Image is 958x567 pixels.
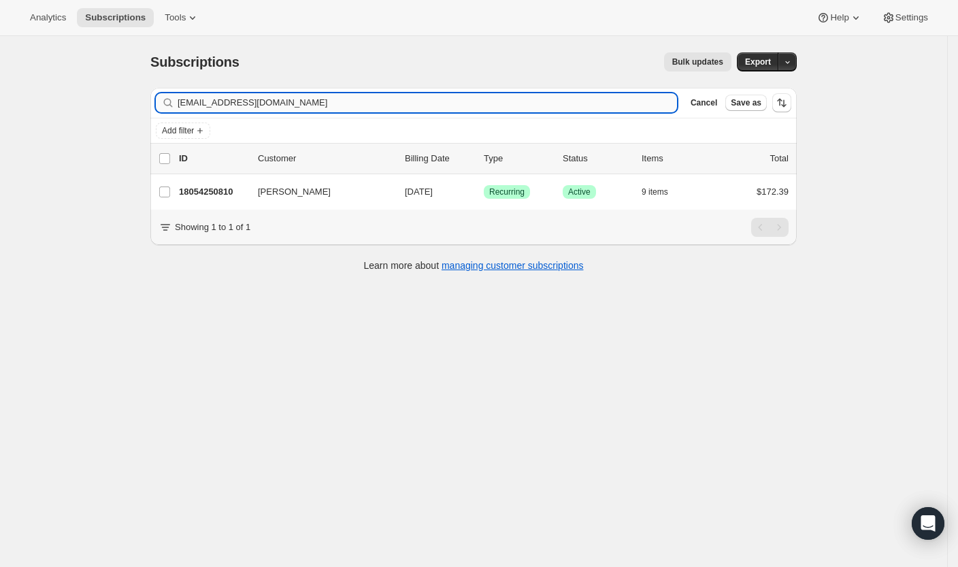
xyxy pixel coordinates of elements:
[179,182,789,201] div: 18054250810[PERSON_NAME][DATE]SuccessRecurringSuccessActive9 items$172.39
[808,8,870,27] button: Help
[664,52,731,71] button: Bulk updates
[731,97,761,108] span: Save as
[178,93,677,112] input: Filter subscribers
[725,95,767,111] button: Save as
[757,187,789,197] span: $172.39
[770,152,789,165] p: Total
[30,12,66,23] span: Analytics
[156,8,208,27] button: Tools
[175,221,250,234] p: Showing 1 to 1 of 1
[745,56,771,67] span: Export
[489,187,525,197] span: Recurring
[250,181,386,203] button: [PERSON_NAME]
[150,54,239,69] span: Subscriptions
[642,187,668,197] span: 9 items
[85,12,146,23] span: Subscriptions
[364,259,584,272] p: Learn more about
[691,97,717,108] span: Cancel
[568,187,591,197] span: Active
[179,152,247,165] p: ID
[672,56,723,67] span: Bulk updates
[258,185,331,199] span: [PERSON_NAME]
[642,182,683,201] button: 9 items
[165,12,186,23] span: Tools
[179,185,247,199] p: 18054250810
[77,8,154,27] button: Subscriptions
[156,123,210,139] button: Add filter
[405,187,433,197] span: [DATE]
[912,507,944,540] div: Open Intercom Messenger
[162,125,194,136] span: Add filter
[642,152,710,165] div: Items
[563,152,631,165] p: Status
[751,218,789,237] nav: Pagination
[442,260,584,271] a: managing customer subscriptions
[772,93,791,112] button: Sort the results
[179,152,789,165] div: IDCustomerBilling DateTypeStatusItemsTotal
[484,152,552,165] div: Type
[685,95,723,111] button: Cancel
[258,152,394,165] p: Customer
[895,12,928,23] span: Settings
[830,12,848,23] span: Help
[874,8,936,27] button: Settings
[737,52,779,71] button: Export
[22,8,74,27] button: Analytics
[405,152,473,165] p: Billing Date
